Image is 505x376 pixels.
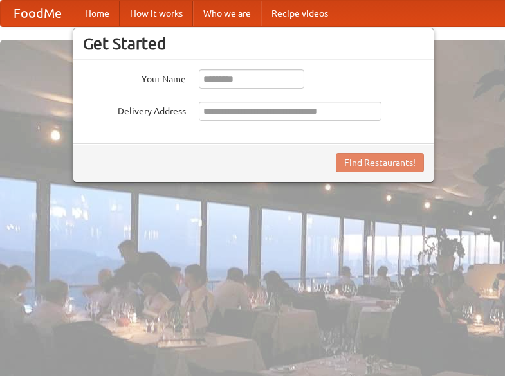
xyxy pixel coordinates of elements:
[336,153,424,172] button: Find Restaurants!
[193,1,261,26] a: Who we are
[1,1,75,26] a: FoodMe
[83,34,424,53] h3: Get Started
[83,69,186,85] label: Your Name
[261,1,338,26] a: Recipe videos
[75,1,120,26] a: Home
[120,1,193,26] a: How it works
[83,102,186,118] label: Delivery Address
